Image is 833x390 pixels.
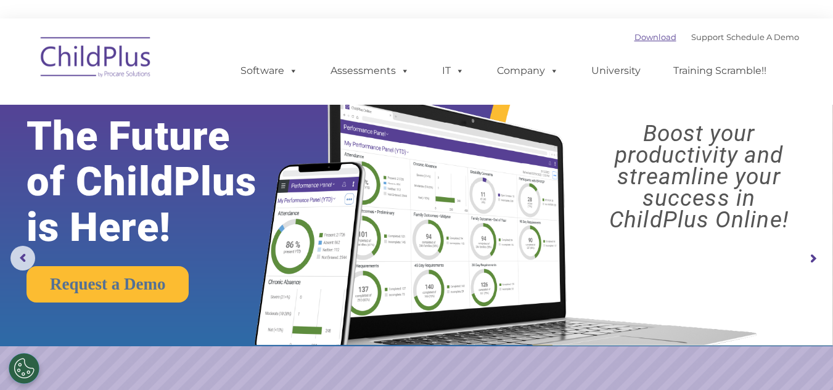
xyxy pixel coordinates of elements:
[661,59,779,83] a: Training Scramble!!
[171,81,209,91] span: Last name
[634,32,676,42] a: Download
[9,353,39,384] button: Cookies Settings
[691,32,724,42] a: Support
[634,32,799,42] font: |
[228,59,310,83] a: Software
[27,266,189,303] a: Request a Demo
[430,59,477,83] a: IT
[579,59,653,83] a: University
[35,28,158,90] img: ChildPlus by Procare Solutions
[485,59,571,83] a: Company
[318,59,422,83] a: Assessments
[27,113,292,250] rs-layer: The Future of ChildPlus is Here!
[171,132,224,141] span: Phone number
[726,32,799,42] a: Schedule A Demo
[575,123,823,230] rs-layer: Boost your productivity and streamline your success in ChildPlus Online!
